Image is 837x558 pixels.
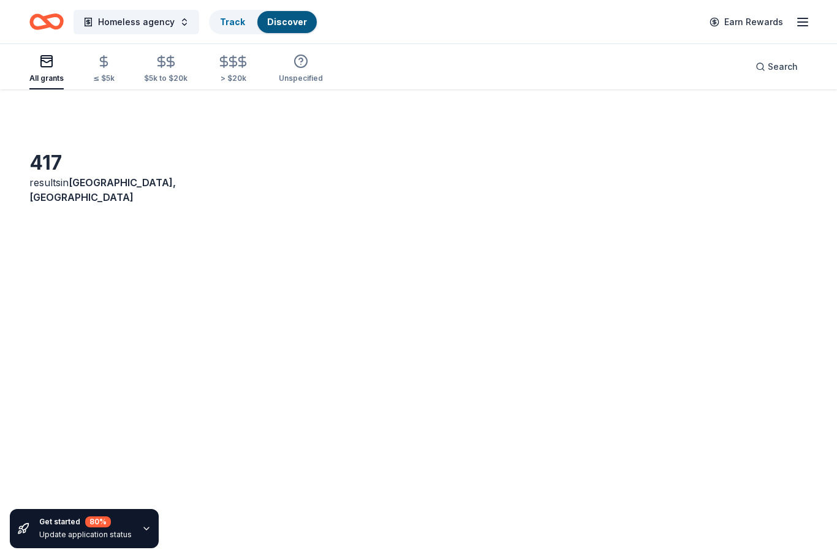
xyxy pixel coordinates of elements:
button: TrackDiscover [209,10,318,34]
div: 80 % [85,516,111,527]
div: Unspecified [279,74,323,83]
button: > $20k [217,50,249,89]
span: Search [768,59,798,74]
a: Home [29,7,64,36]
button: All grants [29,49,64,89]
div: Get started [39,516,132,527]
div: Update application status [39,530,132,540]
div: 417 [29,151,173,175]
span: Homeless agency [98,15,175,29]
button: ≤ $5k [93,50,115,89]
button: Homeless agency [74,10,199,34]
a: Discover [267,17,307,27]
button: Unspecified [279,49,323,89]
span: in [29,176,176,203]
div: ≤ $5k [93,74,115,83]
a: Earn Rewards [702,11,790,33]
div: All grants [29,74,64,83]
button: $5k to $20k [144,50,187,89]
div: results [29,175,173,205]
button: Search [746,55,808,79]
div: $5k to $20k [144,74,187,83]
span: [GEOGRAPHIC_DATA], [GEOGRAPHIC_DATA] [29,176,176,203]
a: Track [220,17,245,27]
div: > $20k [217,74,249,83]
